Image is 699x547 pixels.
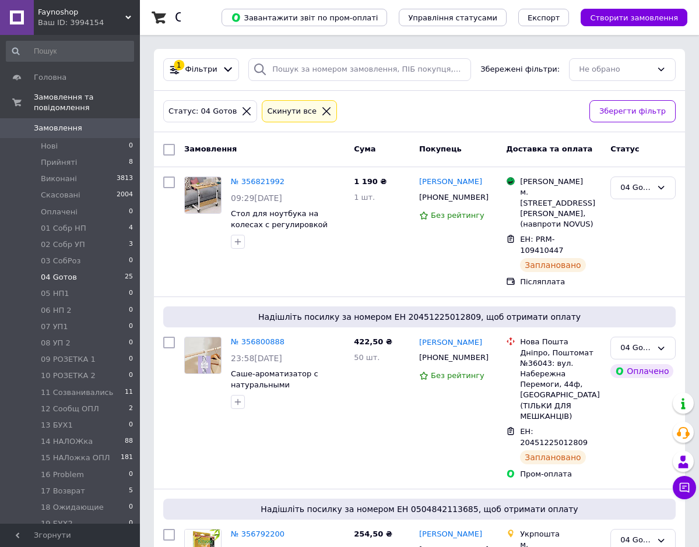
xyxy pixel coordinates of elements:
[41,453,110,463] span: 15 НАЛожка ОПЛ
[41,272,77,283] span: 04 Gотов
[41,305,72,316] span: 06 НП 2
[41,256,80,266] span: 03 СобРоз
[590,13,678,22] span: Створити замовлення
[185,337,221,373] img: Фото товару
[175,10,293,24] h1: Список замовлень
[185,177,221,213] img: Фото товару
[231,369,328,400] a: Саше-ароматизатор с натуральными компонентами, лаванда
[129,305,133,316] span: 0
[185,64,217,75] span: Фільтри
[419,193,489,202] span: [PHONE_NUMBER]
[528,13,560,22] span: Експорт
[231,193,282,203] span: 09:29[DATE]
[41,420,73,430] span: 13 БУХ1
[41,404,99,414] span: 12 Сообщ ОПЛ
[34,92,140,113] span: Замовлення та повідомлення
[569,13,687,22] a: Створити замовлення
[129,322,133,332] span: 0
[117,190,133,200] span: 2004
[431,211,484,220] span: Без рейтингу
[129,256,133,266] span: 0
[41,223,86,234] span: 01 Собр НП
[354,353,380,362] span: 50 шт.
[231,337,284,346] a: № 356800888
[129,354,133,365] span: 0
[41,370,96,381] span: 10 РОЗЕТКА 2
[520,277,601,287] div: Післяплата
[419,144,462,153] span: Покупець
[129,338,133,348] span: 0
[41,157,77,168] span: Прийняті
[506,144,592,153] span: Доставка та оплата
[125,436,133,447] span: 88
[520,529,601,539] div: Укрпошта
[166,105,239,118] div: Статус: 04 Gотов
[41,174,77,184] span: Виконані
[408,13,497,22] span: Управління статусами
[419,337,482,348] a: [PERSON_NAME]
[168,503,671,515] span: Надішліть посилку за номером ЕН 0504842113685, щоб отримати оплату
[520,235,563,255] span: ЕН: PRM-109410447
[579,63,652,76] div: Не обрано
[520,450,586,464] div: Заплановано
[41,502,104,513] span: 18 Ожидающие
[419,177,482,188] a: [PERSON_NAME]
[184,144,237,153] span: Замовлення
[520,427,588,447] span: ЕН: 20451225012809
[581,9,687,26] button: Створити замовлення
[354,337,392,346] span: 422,50 ₴
[125,272,133,283] span: 25
[41,239,85,250] span: 02 Собр УП
[231,209,340,250] a: Стол для ноутбука на колесах с регулировкой высоты, 80х40 см. Грецкий орех
[231,177,284,186] a: № 356821992
[610,144,640,153] span: Статус
[41,338,71,348] span: 08 УП 2
[222,9,387,26] button: Завантажити звіт по пром-оплаті
[520,187,601,230] div: м. [STREET_ADDRESS][PERSON_NAME], (навпроти NOVUS)
[354,177,387,186] span: 1 190 ₴
[231,12,378,23] span: Завантажити звіт по пром-оплаті
[520,177,601,187] div: [PERSON_NAME]
[38,17,140,28] div: Ваш ID: 3994154
[129,288,133,299] span: 0
[129,157,133,168] span: 8
[520,348,601,422] div: Дніпро, Поштомат №36043: вул. Набережна Перемоги, 44ф, [GEOGRAPHIC_DATA] (ТІЛЬКИ ДЛЯ МЕШКАНЦІВ)
[520,258,586,272] div: Заплановано
[121,453,133,463] span: 181
[184,177,222,214] a: Фото товару
[129,223,133,234] span: 4
[620,534,652,546] div: 04 Gотов
[673,476,696,499] button: Чат з покупцем
[265,105,319,118] div: Cкинути все
[129,141,133,151] span: 0
[129,404,133,414] span: 2
[354,193,375,202] span: 1 шт.
[174,60,184,70] div: 1
[34,72,66,83] span: Головна
[431,371,484,380] span: Без рейтингу
[34,123,82,133] span: Замовлення
[129,207,133,217] span: 0
[620,182,652,194] div: 04 Gотов
[520,469,601,479] div: Пром-оплата
[620,342,652,354] div: 04 Gотов
[41,470,84,480] span: 16 Problem
[117,174,133,184] span: 3813
[41,486,85,496] span: 17 Возврат
[599,105,666,118] span: Зберегти фільтр
[354,530,392,538] span: 254,50 ₴
[419,529,482,540] a: [PERSON_NAME]
[354,144,375,153] span: Cума
[518,9,570,26] button: Експорт
[520,337,601,347] div: Нова Пошта
[125,387,133,398] span: 11
[168,311,671,323] span: Надішліть посилку за номером ЕН 20451225012809, щоб отримати оплату
[231,530,284,538] a: № 356792200
[184,337,222,374] a: Фото товару
[129,518,133,529] span: 0
[610,364,673,378] div: Оплачено
[41,207,78,217] span: Оплачені
[419,353,489,362] span: [PHONE_NUMBER]
[231,354,282,363] span: 23:58[DATE]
